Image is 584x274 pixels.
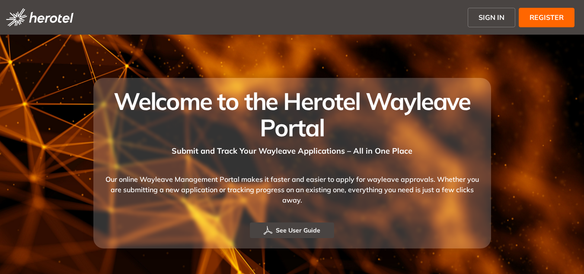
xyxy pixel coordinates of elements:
[479,12,504,23] span: SIGN IN
[276,226,320,235] span: See User Guide
[6,8,73,26] img: logo
[530,12,564,23] span: REGISTER
[114,86,470,142] span: Welcome to the Herotel Wayleave Portal
[250,222,334,238] button: See User Guide
[519,8,574,27] button: REGISTER
[104,141,481,157] div: Submit and Track Your Wayleave Applications – All in One Place
[104,157,481,222] div: Our online Wayleave Management Portal makes it faster and easier to apply for wayleave approvals....
[468,8,515,27] button: SIGN IN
